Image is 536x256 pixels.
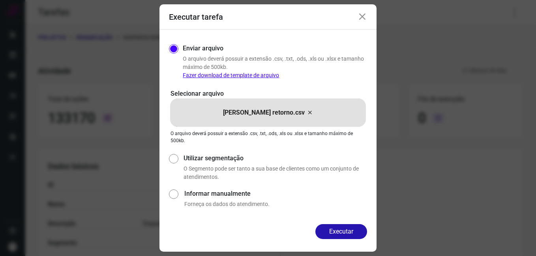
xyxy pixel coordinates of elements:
[184,154,367,163] label: Utilizar segmentação
[169,12,223,22] h3: Executar tarefa
[183,55,367,80] p: O arquivo deverá possuir a extensão .csv, .txt, .ods, .xls ou .xlsx e tamanho máximo de 500kb.
[171,130,365,144] p: O arquivo deverá possuir a extensão .csv, .txt, .ods, .xls ou .xlsx e tamanho máximo de 500kb.
[184,189,367,198] label: Informar manualmente
[184,165,367,181] p: O Segmento pode ser tanto a sua base de clientes como um conjunto de atendimentos.
[223,108,305,117] p: [PERSON_NAME] retorno.csv
[315,224,367,239] button: Executar
[171,89,365,98] p: Selecionar arquivo
[184,200,367,208] p: Forneça os dados do atendimento.
[183,72,279,78] a: Fazer download de template de arquivo
[183,44,223,53] label: Enviar arquivo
